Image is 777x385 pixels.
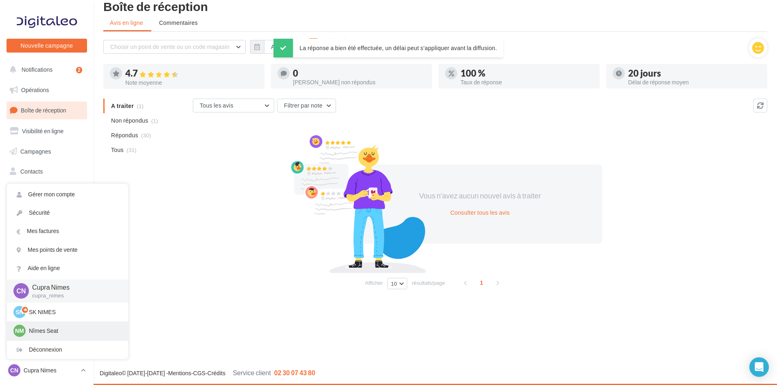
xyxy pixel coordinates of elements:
span: résultats/page [412,279,445,287]
span: Afficher [365,279,383,287]
a: CGS [193,370,205,376]
div: La réponse a bien été effectuée, un délai peut s’appliquer avant la diffusion. [273,39,503,57]
span: Service client [233,369,271,376]
span: © [DATE]-[DATE] - - - [100,370,315,376]
span: Tous [111,146,124,154]
div: Taux de réponse [461,79,593,85]
span: Opérations [21,86,49,93]
p: Cupra Nimes [24,366,78,374]
div: 2 [76,67,82,73]
span: Visibilité en ligne [22,128,63,134]
a: Sécurité [7,204,128,222]
span: Campagnes [20,147,51,154]
button: Choisir un point de vente ou un code magasin [103,40,246,54]
button: Tous les avis [193,99,274,112]
a: Opérations [5,81,89,99]
a: Campagnes [5,143,89,160]
p: SK NIMES [29,308,118,316]
button: Au total [250,40,298,54]
div: Déconnexion [7,341,128,359]
p: Cupra Nimes [32,283,115,292]
div: 4.7 [125,69,258,78]
div: 100 % [461,69,593,78]
div: [PERSON_NAME] non répondus [293,79,426,85]
span: (31) [127,147,136,153]
span: Commentaires [159,19,198,27]
span: CN [16,286,26,296]
span: Contacts [20,168,43,175]
a: CN Cupra Nimes [7,363,87,378]
span: CN [10,366,18,374]
span: SN [15,308,23,316]
a: PLV et print personnalisable [5,224,89,248]
span: 10 [391,280,397,287]
a: Gérer mon compte [7,185,128,204]
a: Mes points de vente [7,241,128,259]
div: 20 jours [628,69,761,78]
button: Filtrer par note [277,99,336,112]
a: Contacts [5,163,89,180]
div: Note moyenne [125,80,258,86]
span: 1 [475,276,488,289]
span: Tous les avis [200,102,234,109]
span: Nm [15,327,24,335]
div: Vous n'avez aucun nouvel avis à traiter [410,191,550,201]
span: Non répondus [111,117,148,125]
span: Répondus [111,131,138,139]
a: Crédits [207,370,225,376]
span: (30) [141,132,151,139]
a: Mentions [168,370,191,376]
span: Choisir un point de vente ou un code magasin [110,43,229,50]
a: Visibilité en ligne [5,123,89,140]
a: Boîte de réception [5,101,89,119]
div: Open Intercom Messenger [749,357,769,377]
a: Campagnes DataOnDemand [5,251,89,275]
button: 10 [387,278,407,289]
p: Nîmes Seat [29,327,118,335]
a: Aide en ligne [7,259,128,277]
span: 02 30 07 43 80 [274,369,315,376]
button: Nouvelle campagne [7,39,87,53]
a: Mes factures [7,222,128,240]
div: Délai de réponse moyen [628,79,761,85]
a: Calendrier [5,204,89,221]
a: Médiathèque [5,183,89,200]
button: Consulter tous les avis [447,208,513,218]
a: Digitaleo [100,370,122,376]
p: cupra_nimes [32,292,115,299]
button: Notifications 2 [5,61,85,78]
button: Au total [264,40,298,54]
span: Notifications [22,66,52,73]
span: (1) [151,117,158,124]
span: Boîte de réception [21,107,66,114]
div: 0 [293,69,426,78]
